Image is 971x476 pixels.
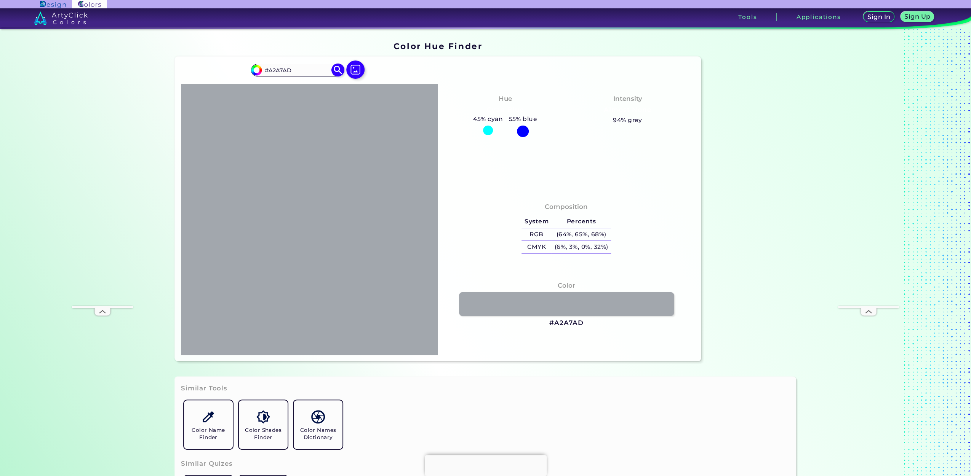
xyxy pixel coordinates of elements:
[838,78,899,306] iframe: Advertisement
[34,11,88,25] img: logo_artyclick_colors_white.svg
[187,427,230,441] h5: Color Name Finder
[262,65,333,75] input: type color..
[521,241,551,253] h5: CMYK
[470,114,505,124] h5: 45% cyan
[311,410,325,423] img: icon_color_names_dictionary.svg
[552,228,611,241] h5: (64%, 65%, 68%)
[552,241,611,253] h5: (6%, 3%, 0%, 32%)
[40,1,66,8] img: ArtyClick Design logo
[902,12,932,22] a: Sign Up
[236,397,291,452] a: Color Shades Finder
[181,459,233,468] h3: Similar Quizes
[601,105,654,115] h3: Almost None
[865,12,893,22] a: Sign In
[905,14,929,19] h5: Sign Up
[796,14,841,20] h3: Applications
[558,280,575,291] h4: Color
[256,410,270,423] img: icon_color_shades.svg
[181,397,236,452] a: Color Name Finder
[506,114,540,124] h5: 55% blue
[545,201,588,212] h4: Composition
[869,14,889,20] h5: Sign In
[297,427,339,441] h5: Color Names Dictionary
[181,384,227,393] h3: Similar Tools
[331,64,345,77] img: icon search
[613,93,642,104] h4: Intensity
[738,14,757,20] h3: Tools
[613,115,642,125] h5: 94% grey
[242,427,285,441] h5: Color Shades Finder
[499,93,512,104] h4: Hue
[521,228,551,241] h5: RGB
[72,78,133,306] iframe: Advertisement
[483,105,526,115] h3: Cyan-Blue
[202,410,215,423] img: icon_color_name_finder.svg
[521,215,551,228] h5: System
[291,397,346,452] a: Color Names Dictionary
[346,60,365,79] img: icon picture
[394,40,482,52] h1: Color Hue Finder
[549,318,583,328] h3: #A2A7AD
[552,215,611,228] h5: Percents
[425,455,547,474] iframe: Advertisement
[704,39,799,364] iframe: Advertisement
